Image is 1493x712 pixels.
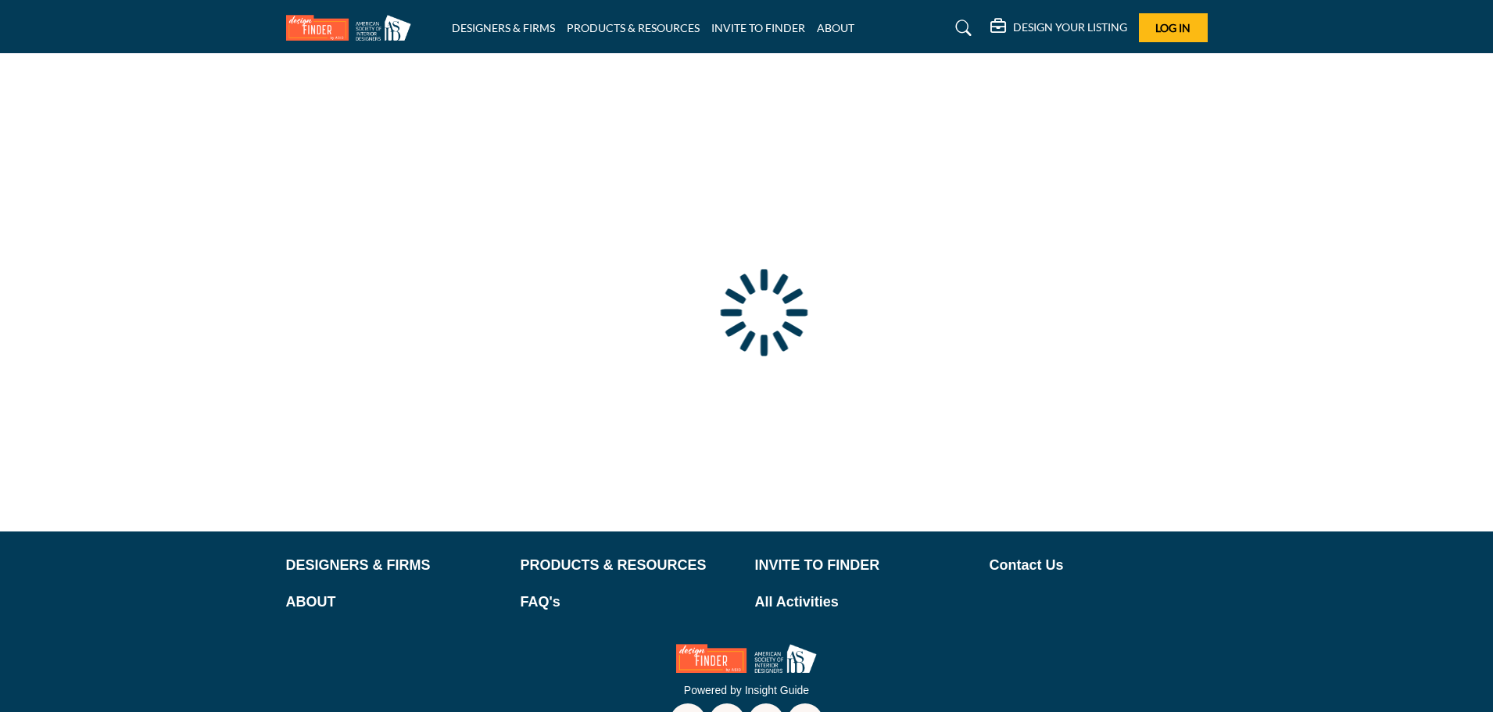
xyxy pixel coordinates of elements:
[286,555,504,576] a: DESIGNERS & FIRMS
[286,592,504,613] a: ABOUT
[1139,13,1208,42] button: Log In
[521,592,739,613] a: FAQ's
[676,644,817,673] img: No Site Logo
[1013,20,1127,34] h5: DESIGN YOUR LISTING
[521,555,739,576] a: PRODUCTS & RESOURCES
[817,21,854,34] a: ABOUT
[755,592,973,613] a: All Activities
[990,19,1127,38] div: DESIGN YOUR LISTING
[452,21,555,34] a: DESIGNERS & FIRMS
[1155,21,1190,34] span: Log In
[755,555,973,576] a: INVITE TO FINDER
[711,21,805,34] a: INVITE TO FINDER
[684,684,809,696] a: Powered by Insight Guide
[940,16,982,41] a: Search
[286,15,419,41] img: Site Logo
[567,21,700,34] a: PRODUCTS & RESOURCES
[990,555,1208,576] a: Contact Us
